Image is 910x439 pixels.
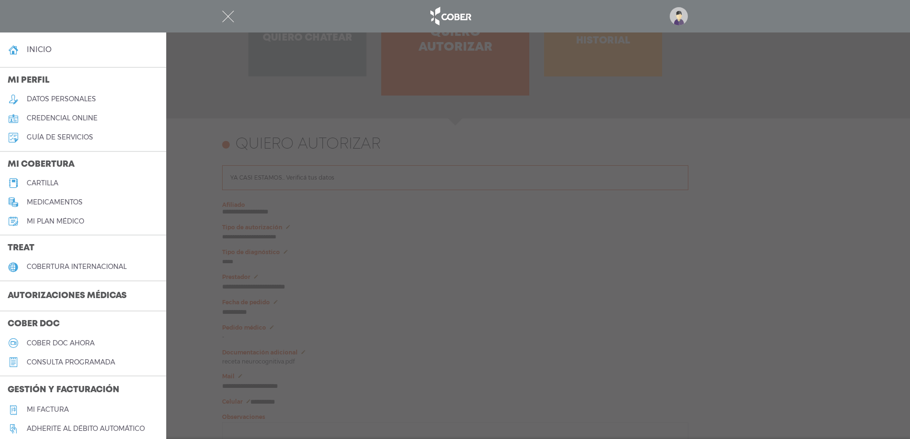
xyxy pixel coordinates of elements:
h5: Mi factura [27,406,69,414]
img: profile-placeholder.svg [670,7,688,25]
h5: consulta programada [27,358,115,366]
img: Cober_menu-close-white.svg [222,11,234,22]
h4: inicio [27,45,52,54]
img: logo_cober_home-white.png [425,5,475,28]
h5: datos personales [27,95,96,103]
h5: cobertura internacional [27,263,127,271]
h5: Adherite al débito automático [27,425,145,433]
h5: credencial online [27,114,97,122]
h5: Cober doc ahora [27,339,95,347]
h5: Mi plan médico [27,217,84,225]
h5: guía de servicios [27,133,93,141]
h5: medicamentos [27,198,83,206]
h5: cartilla [27,179,58,187]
